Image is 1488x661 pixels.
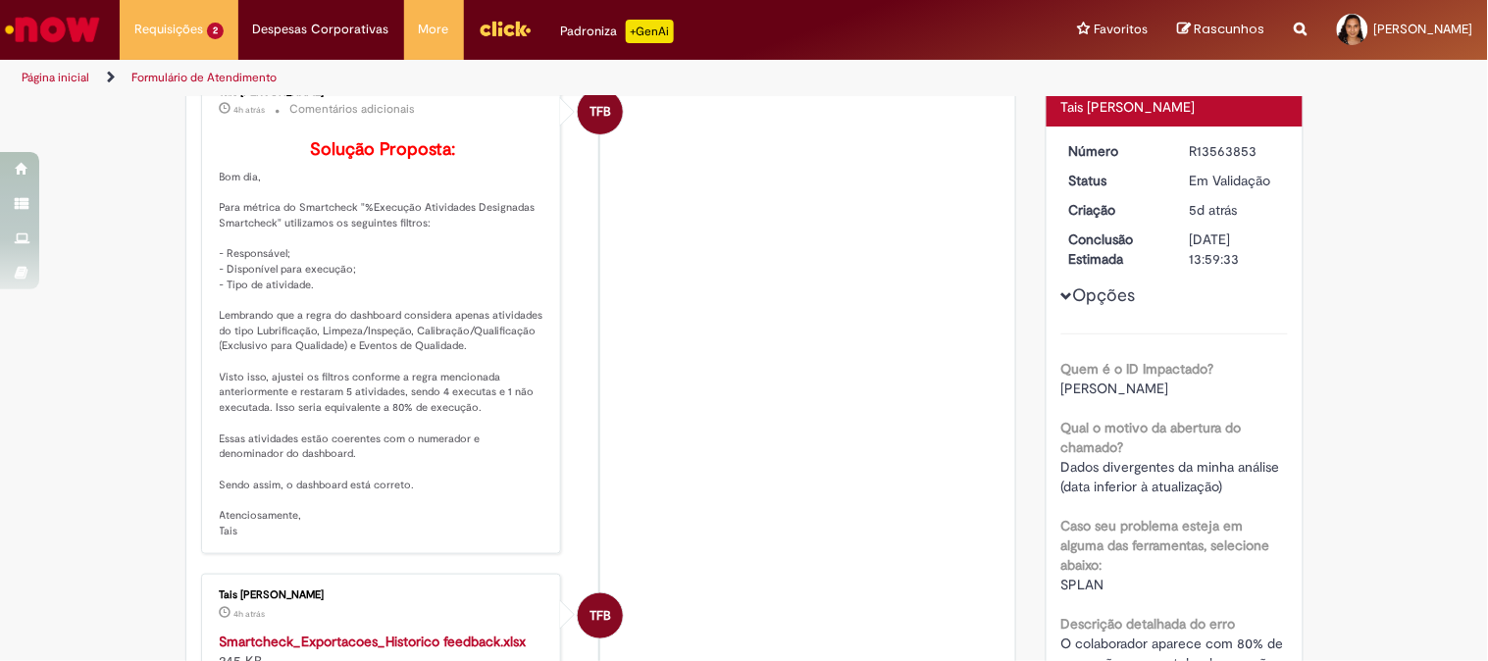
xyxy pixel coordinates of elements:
a: Rascunhos [1178,21,1265,39]
img: ServiceNow [2,10,103,49]
span: 4h atrás [234,104,266,116]
small: Comentários adicionais [290,101,416,118]
b: Qual o motivo da abertura do chamado? [1061,419,1242,456]
span: Requisições [134,20,203,39]
span: More [419,20,449,39]
b: Caso seu problema esteja em alguma das ferramentas, selecione abaixo: [1061,517,1270,574]
span: Favoritos [1095,20,1149,39]
div: Tais Folhadella Barbosa Bellagamba [578,89,623,134]
span: [PERSON_NAME] [1374,21,1473,37]
dt: Status [1054,171,1175,190]
div: Tais [PERSON_NAME] [1061,97,1288,117]
time: 24/09/2025 16:02:17 [1190,201,1238,219]
a: Formulário de Atendimento [131,70,277,85]
div: Padroniza [561,20,674,43]
img: click_logo_yellow_360x200.png [479,14,532,43]
span: 2 [207,23,224,39]
span: [PERSON_NAME] [1061,380,1169,397]
div: 24/09/2025 16:02:17 [1190,200,1281,220]
div: [DATE] 13:59:33 [1190,229,1281,269]
div: Tais Folhadella Barbosa Bellagamba [578,593,623,638]
b: Quem é o ID Impactado? [1061,360,1214,378]
b: Descrição detalhada do erro [1061,615,1236,633]
span: Despesas Corporativas [253,20,389,39]
a: Smartcheck_Exportacoes_Historico feedback.xlsx [220,633,527,650]
span: Dados divergentes da minha análise (data inferior à atualização) [1061,458,1284,495]
span: TFB [590,88,611,135]
a: Página inicial [22,70,89,85]
dt: Conclusão Estimada [1054,229,1175,269]
dt: Número [1054,141,1175,161]
p: +GenAi [626,20,674,43]
div: Em Validação [1190,171,1281,190]
span: 4h atrás [234,608,266,620]
dt: Criação [1054,200,1175,220]
span: SPLAN [1061,576,1104,593]
div: R13563853 [1190,141,1281,161]
div: Tais [PERSON_NAME] [220,589,546,601]
time: 29/09/2025 11:22:59 [234,608,266,620]
b: Solução Proposta: [310,138,455,161]
ul: Trilhas de página [15,60,977,96]
p: Bom dia, Para métrica do Smartcheck "%Execução Atividades Designadas Smartcheck" utilizamos os se... [220,140,546,539]
span: Rascunhos [1195,20,1265,38]
span: 5d atrás [1190,201,1238,219]
time: 29/09/2025 11:25:19 [234,104,266,116]
span: TFB [590,592,611,639]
